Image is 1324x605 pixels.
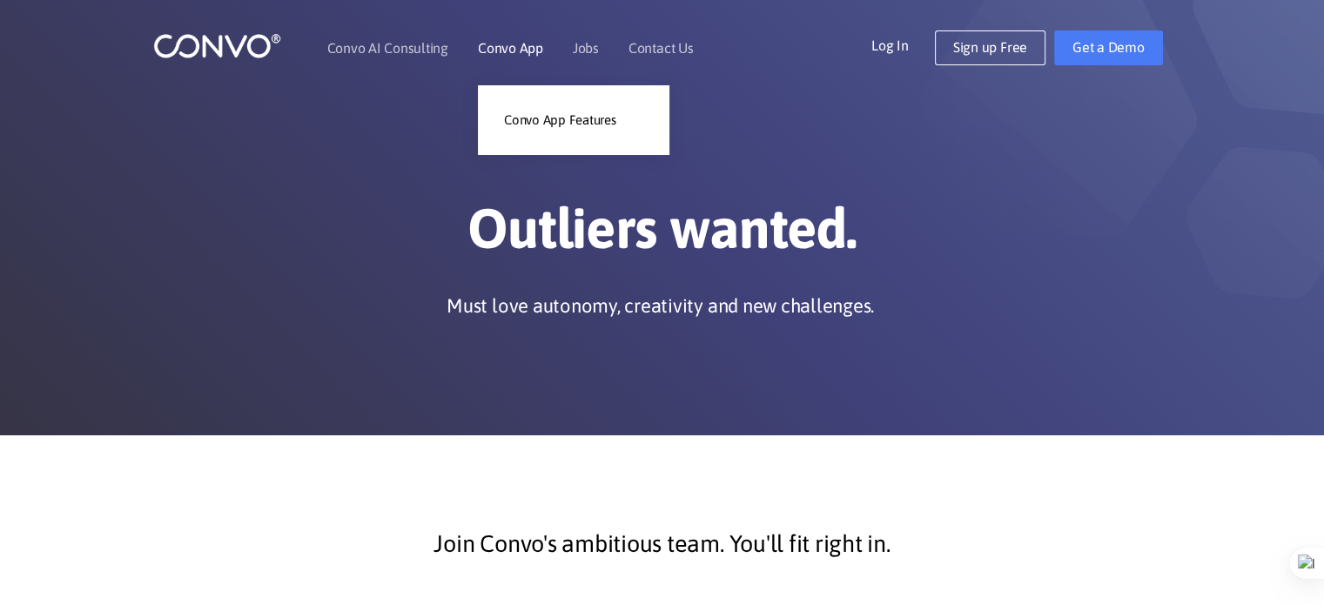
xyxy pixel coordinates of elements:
a: Contact Us [628,41,694,55]
a: Jobs [573,41,599,55]
a: Log In [871,30,935,58]
h1: Outliers wanted. [179,195,1146,275]
a: Convo App Features [478,103,669,138]
a: Get a Demo [1054,30,1163,65]
a: Convo AI Consulting [327,41,448,55]
p: Must love autonomy, creativity and new challenges. [447,292,874,319]
p: Join Convo's ambitious team. You'll fit right in. [192,522,1132,566]
a: Sign up Free [935,30,1045,65]
a: Convo App [478,41,543,55]
img: logo_1.png [153,32,281,59]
